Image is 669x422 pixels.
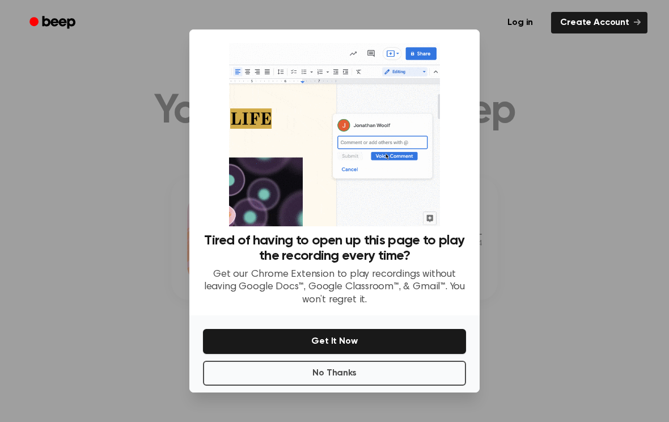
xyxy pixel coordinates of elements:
[203,233,466,264] h3: Tired of having to open up this page to play the recording every time?
[203,268,466,307] p: Get our Chrome Extension to play recordings without leaving Google Docs™, Google Classroom™, & Gm...
[229,43,439,226] img: Beep extension in action
[203,361,466,386] button: No Thanks
[22,12,86,34] a: Beep
[551,12,647,33] a: Create Account
[496,10,544,36] a: Log in
[203,329,466,354] button: Get It Now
